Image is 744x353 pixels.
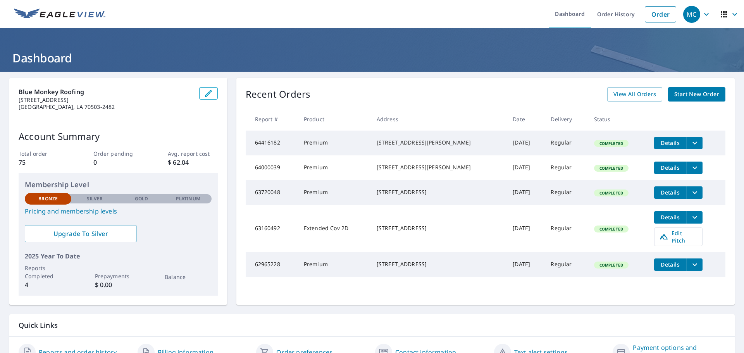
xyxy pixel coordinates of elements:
button: filesDropdownBtn-63720048 [687,186,703,199]
p: Order pending [93,150,143,158]
img: EV Logo [14,9,105,20]
button: detailsBtn-63720048 [654,186,687,199]
span: Details [659,189,682,196]
p: Prepayments [95,272,141,280]
p: Account Summary [19,129,218,143]
a: Start New Order [668,87,725,102]
td: Regular [544,205,587,252]
td: Regular [544,131,587,155]
span: Edit Pitch [659,229,697,244]
th: Status [588,108,648,131]
p: Gold [135,195,148,202]
th: Date [506,108,544,131]
p: $ 0.00 [95,280,141,289]
span: Details [659,139,682,146]
div: [STREET_ADDRESS][PERSON_NAME] [377,164,500,171]
a: Pricing and membership levels [25,207,212,216]
td: 64416182 [246,131,298,155]
p: Avg. report cost [168,150,217,158]
span: Start New Order [674,90,719,99]
p: Balance [165,273,211,281]
span: Details [659,164,682,171]
td: [DATE] [506,155,544,180]
span: Completed [595,226,628,232]
td: Premium [298,252,370,277]
a: Edit Pitch [654,227,703,246]
td: [DATE] [506,131,544,155]
th: Address [370,108,506,131]
div: MC [683,6,700,23]
td: 64000039 [246,155,298,180]
a: View All Orders [607,87,662,102]
td: Extended Cov 2D [298,205,370,252]
td: [DATE] [506,180,544,205]
p: Quick Links [19,320,725,330]
td: Premium [298,131,370,155]
td: 63720048 [246,180,298,205]
td: Regular [544,252,587,277]
td: 63160492 [246,205,298,252]
th: Product [298,108,370,131]
td: Regular [544,155,587,180]
button: filesDropdownBtn-64416182 [687,137,703,149]
span: Details [659,261,682,268]
td: Regular [544,180,587,205]
p: Membership Level [25,179,212,190]
p: [GEOGRAPHIC_DATA], LA 70503-2482 [19,103,193,110]
button: filesDropdownBtn-63160492 [687,211,703,224]
span: Completed [595,190,628,196]
td: 62965228 [246,252,298,277]
td: [DATE] [506,205,544,252]
p: 75 [19,158,68,167]
div: [STREET_ADDRESS] [377,260,500,268]
p: Silver [87,195,103,202]
button: filesDropdownBtn-62965228 [687,258,703,271]
button: detailsBtn-64416182 [654,137,687,149]
span: View All Orders [613,90,656,99]
p: 0 [93,158,143,167]
td: [DATE] [506,252,544,277]
div: [STREET_ADDRESS][PERSON_NAME] [377,139,500,146]
td: Premium [298,180,370,205]
span: Completed [595,262,628,268]
h1: Dashboard [9,50,735,66]
p: Bronze [38,195,58,202]
p: $ 62.04 [168,158,217,167]
a: Order [645,6,676,22]
button: filesDropdownBtn-64000039 [687,162,703,174]
div: [STREET_ADDRESS] [377,224,500,232]
a: Upgrade To Silver [25,225,137,242]
p: Blue Monkey Roofing [19,87,193,96]
p: Recent Orders [246,87,311,102]
p: Total order [19,150,68,158]
span: Upgrade To Silver [31,229,131,238]
p: Reports Completed [25,264,71,280]
th: Report # [246,108,298,131]
p: 4 [25,280,71,289]
span: Completed [595,165,628,171]
p: Platinum [176,195,200,202]
th: Delivery [544,108,587,131]
div: [STREET_ADDRESS] [377,188,500,196]
span: Details [659,214,682,221]
button: detailsBtn-63160492 [654,211,687,224]
p: [STREET_ADDRESS] [19,96,193,103]
td: Premium [298,155,370,180]
button: detailsBtn-62965228 [654,258,687,271]
span: Completed [595,141,628,146]
p: 2025 Year To Date [25,251,212,261]
button: detailsBtn-64000039 [654,162,687,174]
